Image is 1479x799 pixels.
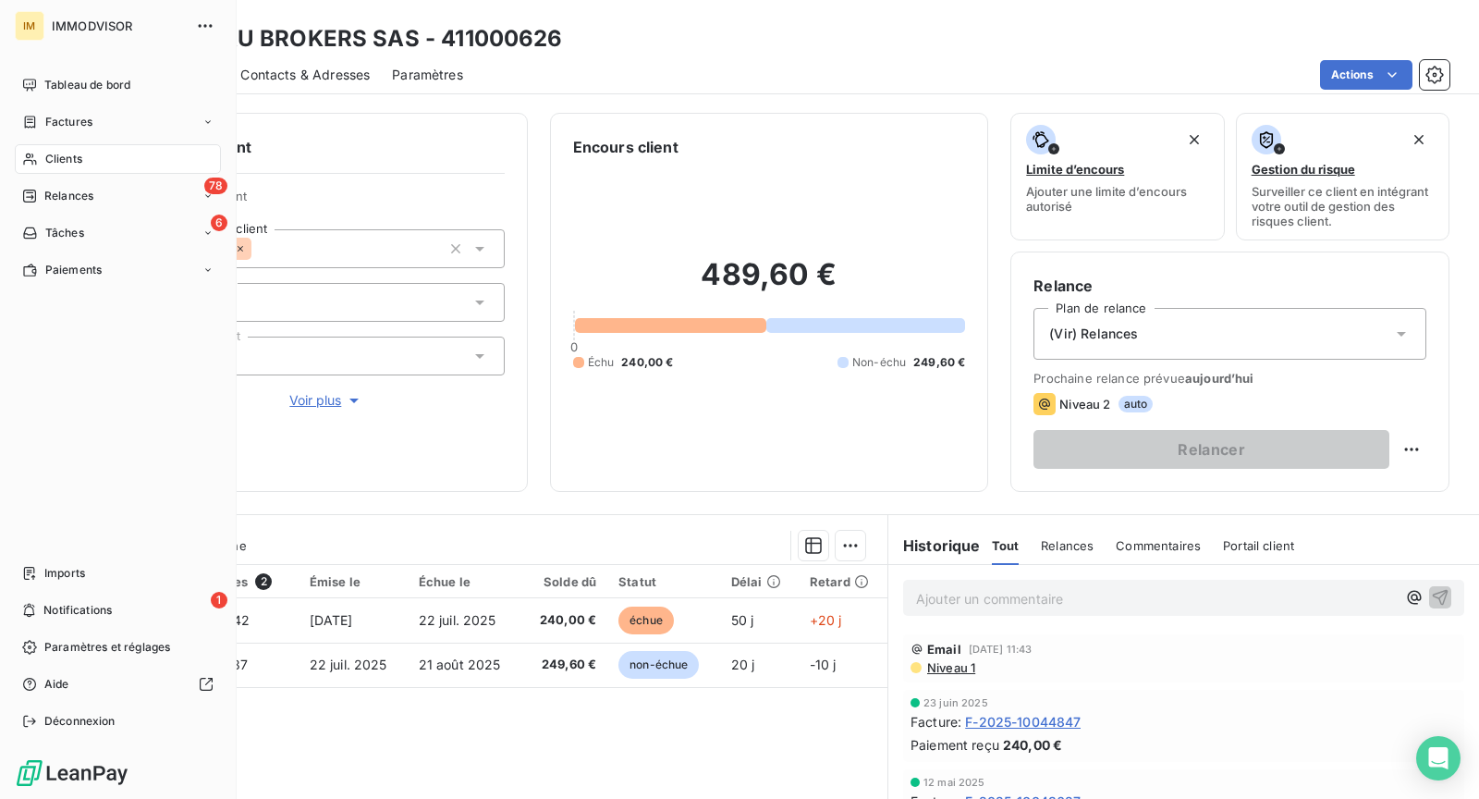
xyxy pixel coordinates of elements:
[731,612,754,628] span: 50 j
[204,178,227,194] span: 78
[1416,736,1461,781] div: Open Intercom Messenger
[15,670,221,699] a: Aide
[392,66,463,84] span: Paramètres
[419,612,496,628] span: 22 juil. 2025
[45,151,82,167] span: Clients
[731,574,788,589] div: Délai
[810,612,842,628] span: +20 j
[44,639,170,656] span: Paramètres et réglages
[310,574,397,589] div: Émise le
[911,712,961,731] span: Facture :
[15,70,221,100] a: Tableau de bord
[163,22,563,55] h3: RESEAU BROKERS SAS - 411000626
[310,612,353,628] span: [DATE]
[15,758,129,788] img: Logo LeanPay
[44,676,69,693] span: Aide
[15,181,221,211] a: 78Relances
[532,656,596,674] span: 249,60 €
[15,559,221,588] a: Imports
[532,574,596,589] div: Solde dû
[923,777,985,788] span: 12 mai 2025
[618,574,709,589] div: Statut
[15,107,221,137] a: Factures
[573,136,678,158] h6: Encours client
[1010,113,1224,240] button: Limite d’encoursAjouter une limite d’encours autorisé
[618,607,674,634] span: échue
[44,713,116,730] span: Déconnexion
[43,602,112,619] span: Notifications
[888,535,981,557] h6: Historique
[1026,184,1208,214] span: Ajouter une limite d’encours autorisé
[965,712,1081,731] span: F-2025-10044847
[44,188,93,204] span: Relances
[1252,162,1355,177] span: Gestion du risque
[992,538,1020,553] span: Tout
[15,255,221,285] a: Paiements
[310,657,387,672] span: 22 juil. 2025
[1003,735,1062,755] span: 240,00 €
[211,592,227,608] span: 1
[573,256,966,312] h2: 489,60 €
[1059,397,1110,412] span: Niveau 2
[15,633,221,662] a: Paramètres et réglages
[211,215,227,231] span: 6
[44,565,85,582] span: Imports
[925,660,975,675] span: Niveau 1
[15,218,221,248] a: 6Tâches
[911,735,999,755] span: Paiement reçu
[45,262,102,278] span: Paiements
[1033,371,1426,386] span: Prochaine relance prévue
[588,354,615,371] span: Échu
[923,697,988,708] span: 23 juin 2025
[419,574,510,589] div: Échue le
[570,339,578,354] span: 0
[1236,113,1449,240] button: Gestion du risqueSurveiller ce client en intégrant votre outil de gestion des risques client.
[149,189,505,215] span: Propriétés Client
[1116,538,1201,553] span: Commentaires
[927,642,961,657] span: Email
[1185,371,1254,386] span: aujourd’hui
[255,573,272,590] span: 2
[618,651,699,679] span: non-échue
[810,657,837,672] span: -10 j
[149,390,505,411] button: Voir plus
[1118,396,1154,412] span: auto
[1223,538,1294,553] span: Portail client
[1026,162,1124,177] span: Limite d’encours
[913,354,965,371] span: 249,60 €
[15,11,44,41] div: IM
[251,240,266,257] input: Ajouter une valeur
[44,77,130,93] span: Tableau de bord
[1252,184,1434,228] span: Surveiller ce client en intégrant votre outil de gestion des risques client.
[45,225,84,241] span: Tâches
[1320,60,1412,90] button: Actions
[112,136,505,158] h6: Informations client
[289,391,363,410] span: Voir plus
[1041,538,1094,553] span: Relances
[1033,430,1389,469] button: Relancer
[532,611,596,630] span: 240,00 €
[15,144,221,174] a: Clients
[1033,275,1426,297] h6: Relance
[731,657,755,672] span: 20 j
[969,644,1033,655] span: [DATE] 11:43
[52,18,185,33] span: IMMODVISOR
[240,66,370,84] span: Contacts & Adresses
[621,354,673,371] span: 240,00 €
[852,354,906,371] span: Non-échu
[1049,325,1138,343] span: (Vir) Relances
[810,574,876,589] div: Retard
[45,114,92,130] span: Factures
[419,657,501,672] span: 21 août 2025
